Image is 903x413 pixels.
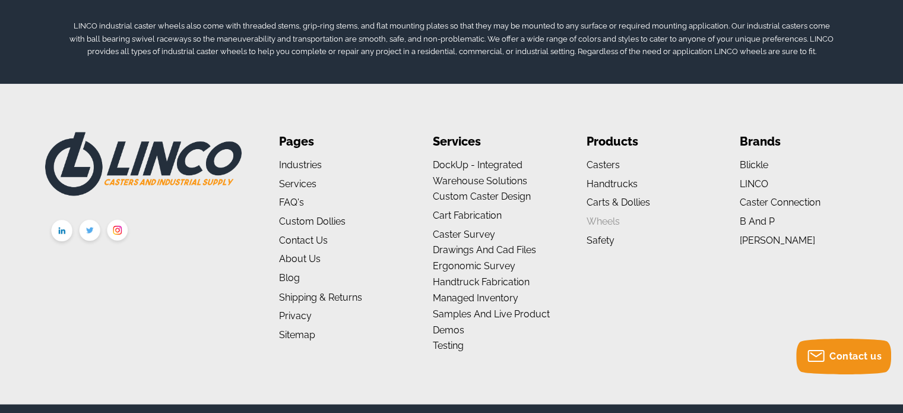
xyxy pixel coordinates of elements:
a: Cart Fabrication [433,210,502,221]
a: Testing [433,339,464,351]
a: Blickle [740,159,768,171]
a: Samples and Live Product Demos [433,308,550,335]
a: Safety [587,235,614,246]
a: LINCO [740,178,768,190]
a: Drawings and Cad Files [433,244,536,256]
a: Privacy [279,310,312,321]
li: Services [433,132,551,152]
a: DockUp - Integrated Warehouse Solutions [433,159,527,187]
a: Caster Survey [433,229,495,240]
a: Ergonomic Survey [433,260,515,272]
a: FAQ's [279,197,304,208]
a: Blog [279,272,300,283]
a: Shipping & Returns [279,291,362,302]
p: LINCO industrial caster wheels also come with threaded stems, grip-ring stems, and flat mounting ... [68,20,835,58]
li: Products [587,132,705,152]
a: Casters [587,159,620,171]
a: Managed Inventory [433,292,518,303]
a: Carts & Dollies [587,197,650,208]
a: Services [279,178,316,190]
a: Wheels [587,216,620,227]
a: Contact Us [279,235,328,246]
a: About us [279,253,321,264]
img: instagram.png [104,217,132,246]
a: Sitemap [279,329,315,340]
a: B and P [740,216,775,227]
img: LINCO CASTERS & INDUSTRIAL SUPPLY [45,132,242,196]
a: Custom Caster Design [433,191,531,202]
span: Contact us [829,351,882,362]
li: Brands [740,132,858,152]
img: linkedin.png [48,217,76,247]
a: Caster Connection [740,197,820,208]
a: Handtruck Fabrication [433,276,530,288]
a: Industries [279,159,322,171]
a: Handtrucks [587,178,638,190]
a: Custom Dollies [279,216,346,227]
button: Contact us [796,339,891,374]
img: twitter.png [76,217,104,246]
li: Pages [279,132,397,152]
a: [PERSON_NAME] [740,235,815,246]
